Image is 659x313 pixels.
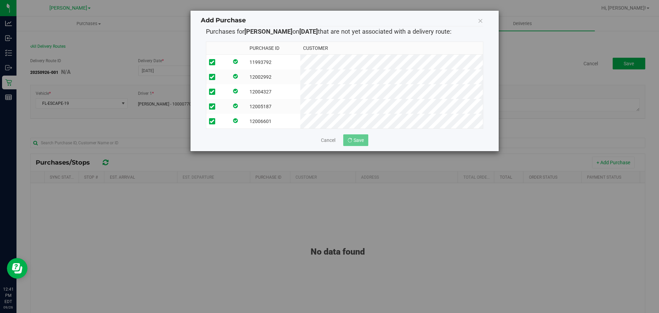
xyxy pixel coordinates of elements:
td: 12002992 [247,69,300,84]
a: Cancel [321,137,335,144]
button: Save [343,134,368,146]
p: Purchases for on that are not yet associated with a delivery route: [206,27,483,36]
th: Purchase ID [247,42,300,55]
span: In Sync [233,73,238,80]
strong: [DATE] [299,28,318,35]
th: Customer [300,42,483,55]
iframe: Resource center [7,258,27,279]
span: In Sync [233,88,238,94]
span: In Sync [233,103,238,109]
td: 11993792 [247,55,300,70]
td: 12006601 [247,114,300,128]
strong: [PERSON_NAME] [244,28,292,35]
td: 12004327 [247,84,300,99]
span: In Sync [233,118,238,124]
td: 12005187 [247,99,300,114]
span: Add Purchase [201,16,246,24]
span: Save [354,137,364,143]
span: In Sync [233,58,238,65]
